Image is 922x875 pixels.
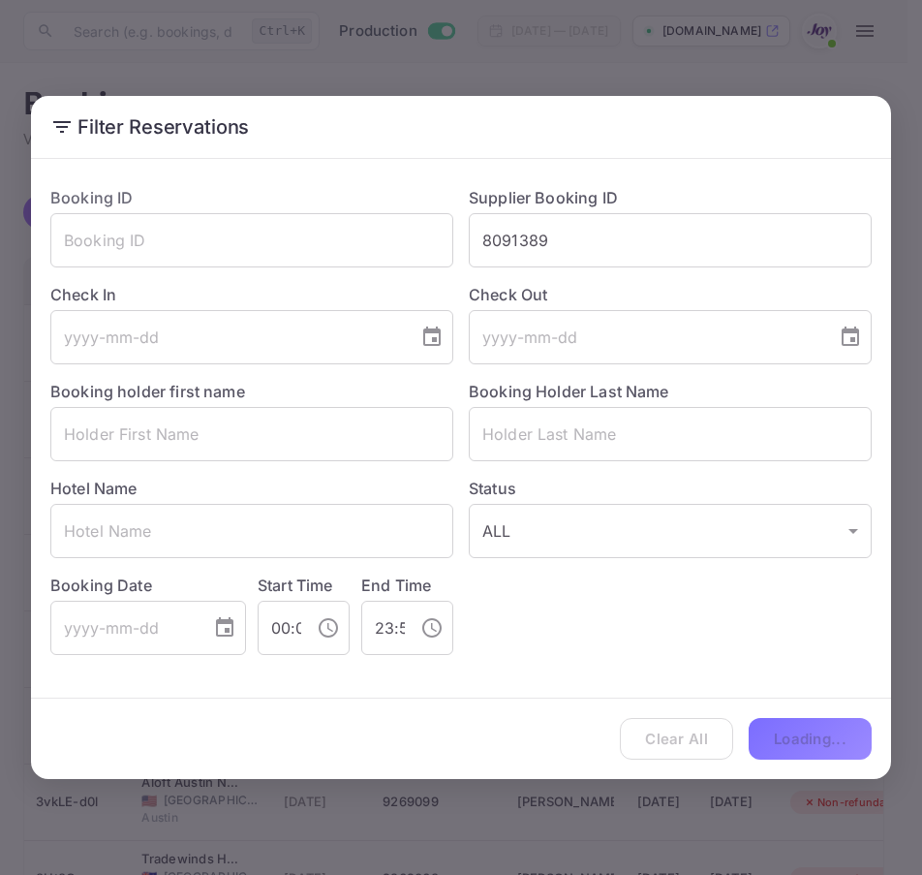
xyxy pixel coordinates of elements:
button: Choose time, selected time is 12:00 AM [309,609,348,647]
label: Status [469,477,872,500]
label: End Time [361,576,431,595]
input: Booking ID [50,213,453,267]
label: Start Time [258,576,333,595]
input: hh:mm [258,601,301,655]
label: Supplier Booking ID [469,188,618,207]
input: Holder Last Name [469,407,872,461]
div: ALL [469,504,872,558]
input: hh:mm [361,601,405,655]
label: Booking holder first name [50,382,245,401]
input: yyyy-mm-dd [50,310,405,364]
button: Choose time, selected time is 11:59 PM [413,609,451,647]
input: Hotel Name [50,504,453,558]
label: Check Out [469,283,872,306]
label: Check In [50,283,453,306]
label: Booking Holder Last Name [469,382,669,401]
input: Supplier Booking ID [469,213,872,267]
input: yyyy-mm-dd [50,601,198,655]
label: Booking ID [50,188,134,207]
label: Booking Date [50,574,246,597]
button: Choose date [831,318,870,357]
input: Holder First Name [50,407,453,461]
label: Hotel Name [50,479,138,498]
input: yyyy-mm-dd [469,310,823,364]
h2: Filter Reservations [31,96,891,158]
button: Choose date [205,609,244,647]
button: Choose date [413,318,451,357]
